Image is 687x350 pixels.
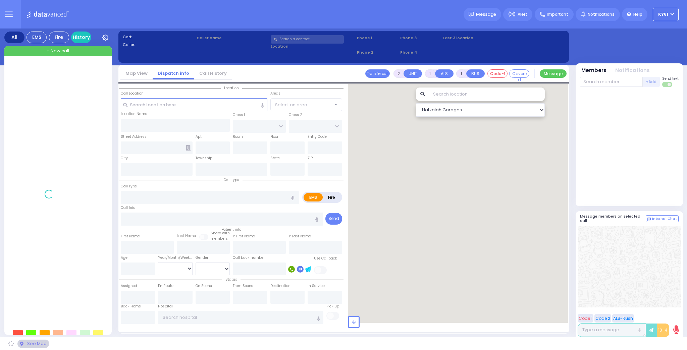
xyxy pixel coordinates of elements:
label: First Name [121,234,140,239]
span: Internal Chat [652,217,677,221]
h5: Message members on selected call [580,214,646,223]
label: Use Callback [314,256,337,261]
div: Year/Month/Week/Day [158,255,193,260]
div: All [4,32,24,43]
label: Call back number [233,255,265,260]
span: Phone 3 [400,35,441,41]
button: Code 1 [578,314,593,323]
button: Send [325,213,342,225]
img: comment-alt.png [647,218,651,221]
label: On Scene [196,283,212,289]
span: Call type [220,177,243,182]
a: History [71,32,91,43]
button: Internal Chat [646,215,679,223]
span: Phone 1 [357,35,398,41]
label: City [121,156,128,161]
input: Search a contact [271,35,344,44]
label: In Service [308,283,325,289]
span: Other building occupants [186,145,191,151]
label: Room [233,134,243,139]
button: Notifications [615,67,650,74]
span: Important [547,11,568,17]
label: Assigned [121,283,137,289]
input: Search member [580,77,643,87]
button: Members [581,67,606,74]
span: Status [222,277,241,282]
div: Fire [49,32,69,43]
label: Floor [270,134,278,139]
span: Select an area [275,102,307,108]
label: Call Info [121,205,135,211]
input: Search hospital [158,311,323,324]
label: Call Location [121,91,144,96]
a: Call History [194,70,232,76]
label: Cad: [123,34,195,40]
label: Gender [196,255,208,260]
label: Call Type [121,184,137,189]
span: Message [476,11,496,18]
label: P First Name [233,234,255,239]
label: Back Home [121,304,141,309]
img: message.svg [469,12,474,17]
label: Location [271,44,355,49]
a: Map View [120,70,153,76]
button: UNIT [404,69,422,78]
label: Cross 2 [289,112,302,118]
label: Location Name [121,111,147,117]
label: Last 3 location [443,35,504,41]
label: P Last Name [289,234,311,239]
label: Turn off text [662,81,673,88]
button: Code-1 [487,69,508,78]
span: Phone 2 [357,50,398,55]
label: Last Name [177,233,196,239]
label: En Route [158,283,173,289]
button: Covered [509,69,529,78]
button: BUS [466,69,485,78]
img: Logo [27,10,71,18]
span: Phone 4 [400,50,441,55]
span: Send text [662,76,679,81]
label: Apt [196,134,202,139]
button: KY61 [653,8,679,21]
label: EMS [304,193,323,201]
div: EMS [27,32,47,43]
input: Search location [429,87,545,101]
label: From Scene [233,283,253,289]
span: + New call [47,48,69,54]
a: Dispatch info [153,70,194,76]
label: Caller name [197,35,268,41]
label: Destination [270,283,290,289]
label: Fire [322,193,341,201]
label: Township [196,156,212,161]
span: KY61 [658,11,668,17]
button: Transfer call [365,69,390,78]
button: Code 2 [594,314,611,323]
label: Cross 1 [233,112,245,118]
div: See map [17,340,49,348]
label: Hospital [158,304,173,309]
label: ZIP [308,156,313,161]
small: Share with [211,231,230,236]
span: Patient info [218,227,245,232]
label: Age [121,255,127,260]
button: ALS-Rush [612,314,634,323]
span: Help [633,11,642,17]
span: members [211,236,228,241]
input: Search location here [121,98,267,111]
label: Pick up [326,304,339,309]
label: Entry Code [308,134,327,139]
label: State [270,156,280,161]
span: Notifications [588,11,615,17]
label: Caller: [123,42,195,48]
label: Areas [270,91,280,96]
span: Alert [518,11,527,17]
span: Location [221,85,242,91]
button: ALS [435,69,454,78]
button: Message [540,69,567,78]
label: Street Address [121,134,147,139]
